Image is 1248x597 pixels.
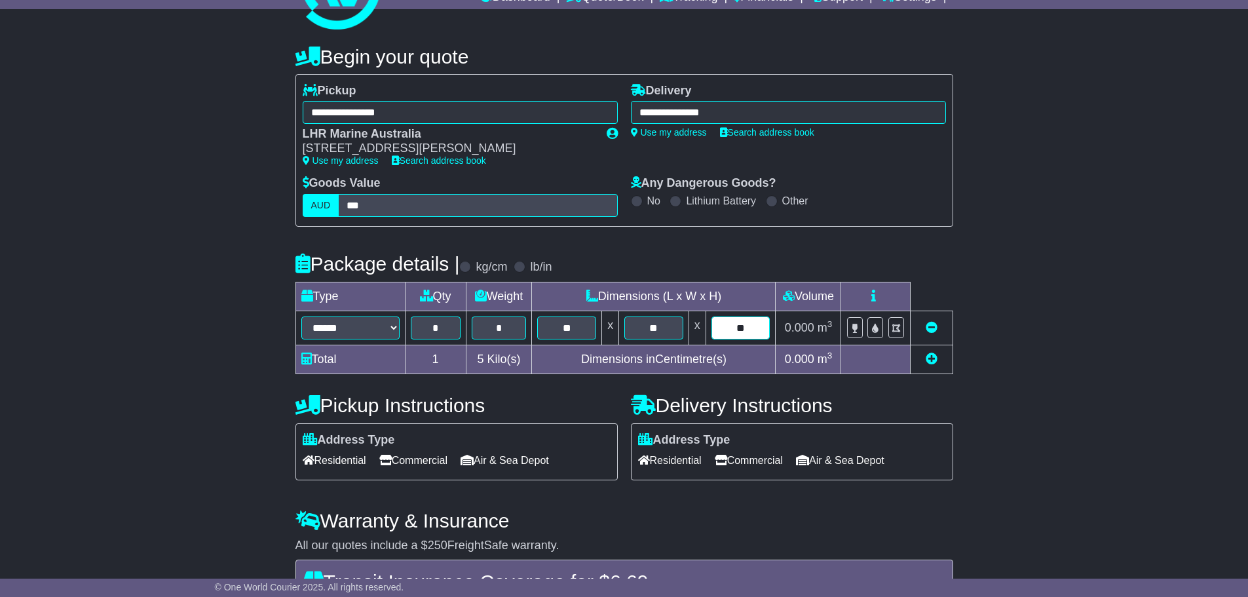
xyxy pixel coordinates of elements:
[818,353,833,366] span: m
[610,571,648,592] span: 6.69
[215,582,404,592] span: © One World Courier 2025. All rights reserved.
[776,282,841,311] td: Volume
[631,395,953,416] h4: Delivery Instructions
[477,353,483,366] span: 5
[926,353,937,366] a: Add new item
[303,194,339,217] label: AUD
[295,282,405,311] td: Type
[461,450,549,471] span: Air & Sea Depot
[631,176,776,191] label: Any Dangerous Goods?
[295,46,953,67] h4: Begin your quote
[532,345,776,374] td: Dimensions in Centimetre(s)
[689,311,706,345] td: x
[631,84,692,98] label: Delivery
[602,311,619,345] td: x
[476,260,507,275] label: kg/cm
[303,142,594,156] div: [STREET_ADDRESS][PERSON_NAME]
[782,195,808,207] label: Other
[295,510,953,531] h4: Warranty & Insurance
[647,195,660,207] label: No
[631,127,707,138] a: Use my address
[303,155,379,166] a: Use my address
[785,353,814,366] span: 0.000
[796,450,884,471] span: Air & Sea Depot
[295,395,618,416] h4: Pickup Instructions
[428,539,447,552] span: 250
[303,450,366,471] span: Residential
[530,260,552,275] label: lb/in
[827,319,833,329] sup: 3
[715,450,783,471] span: Commercial
[638,433,730,448] label: Address Type
[818,321,833,334] span: m
[686,195,756,207] label: Lithium Battery
[405,345,466,374] td: 1
[532,282,776,311] td: Dimensions (L x W x H)
[295,345,405,374] td: Total
[303,127,594,142] div: LHR Marine Australia
[638,450,702,471] span: Residential
[926,321,937,334] a: Remove this item
[827,351,833,360] sup: 3
[295,253,460,275] h4: Package details |
[785,321,814,334] span: 0.000
[295,539,953,553] div: All our quotes include a $ FreightSafe warranty.
[379,450,447,471] span: Commercial
[303,84,356,98] label: Pickup
[466,282,532,311] td: Weight
[303,176,381,191] label: Goods Value
[392,155,486,166] a: Search address book
[405,282,466,311] td: Qty
[303,433,395,448] label: Address Type
[304,571,945,592] h4: Transit Insurance Coverage for $
[466,345,532,374] td: Kilo(s)
[720,127,814,138] a: Search address book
